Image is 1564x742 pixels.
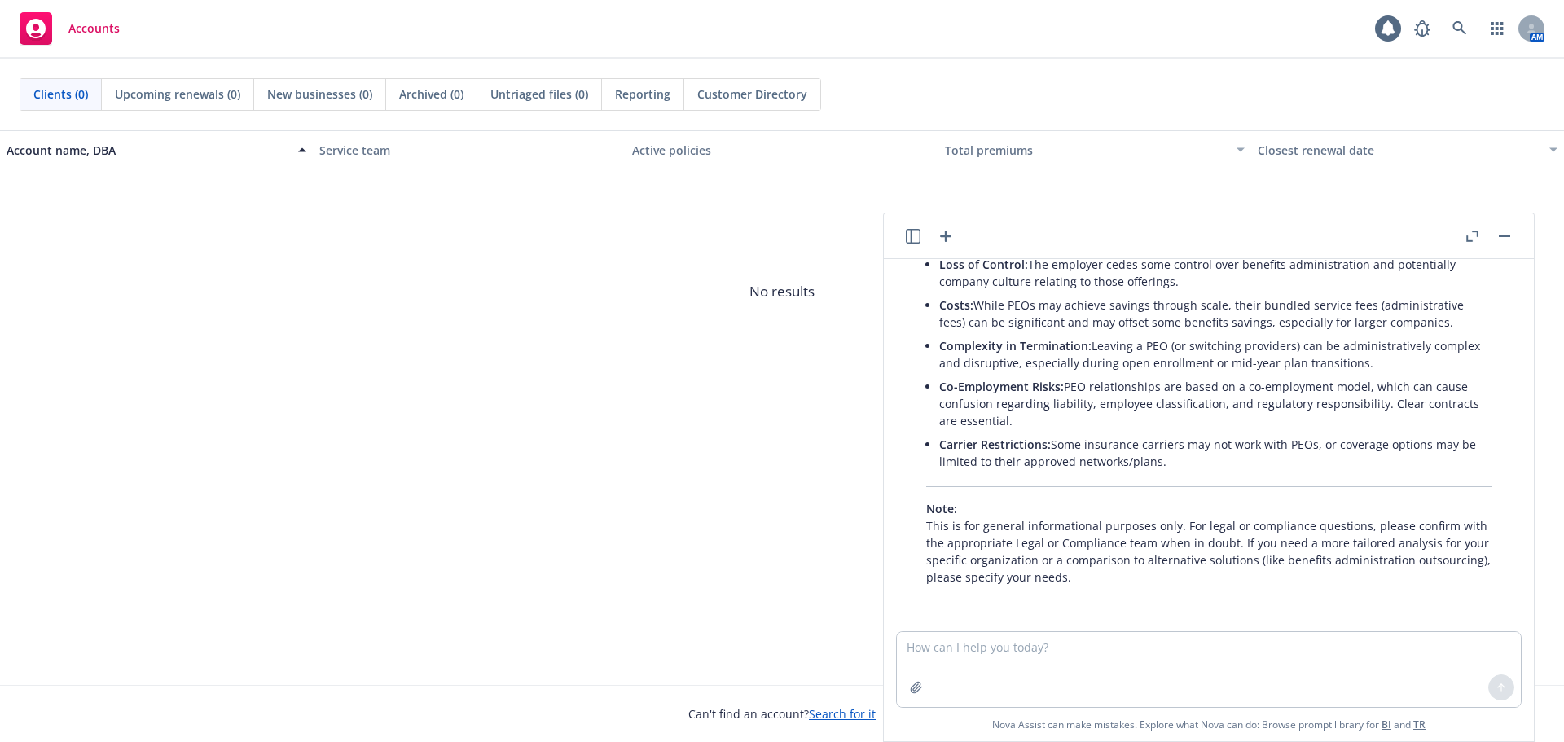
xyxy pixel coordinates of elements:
span: Carrier Restrictions: [939,437,1051,452]
span: Loss of Control: [939,257,1028,272]
a: Accounts [13,6,126,51]
span: Untriaged files (0) [490,86,588,103]
a: TR [1413,718,1426,731]
button: Active policies [626,130,938,169]
a: BI [1382,718,1391,731]
a: Report a Bug [1406,12,1439,45]
span: Customer Directory [697,86,807,103]
span: Nova Assist can make mistakes. Explore what Nova can do: Browse prompt library for and [890,708,1527,741]
p: This is for general informational purposes only. For legal or compliance questions, please confir... [926,500,1492,586]
button: Service team [313,130,626,169]
span: Can't find an account? [688,705,876,722]
li: Leaving a PEO (or switching providers) can be administratively complex and disruptive, especially... [939,334,1492,375]
a: Switch app [1481,12,1513,45]
span: Reporting [615,86,670,103]
button: Total premiums [938,130,1251,169]
span: Complexity in Termination: [939,338,1092,353]
span: Note: [926,501,957,516]
span: Clients (0) [33,86,88,103]
li: The employer cedes some control over benefits administration and potentially company culture rela... [939,252,1492,293]
span: Upcoming renewals (0) [115,86,240,103]
li: PEO relationships are based on a co-employment model, which can cause confusion regarding liabili... [939,375,1492,432]
div: Service team [319,142,619,159]
div: Active policies [632,142,932,159]
a: Search for it [809,706,876,722]
div: Closest renewal date [1258,142,1540,159]
span: Archived (0) [399,86,463,103]
a: Search [1443,12,1476,45]
div: Total premiums [945,142,1227,159]
div: Account name, DBA [7,142,288,159]
span: Costs: [939,297,973,313]
span: Accounts [68,22,120,35]
span: New businesses (0) [267,86,372,103]
li: While PEOs may achieve savings through scale, their bundled service fees (administrative fees) ca... [939,293,1492,334]
li: Some insurance carriers may not work with PEOs, or coverage options may be limited to their appro... [939,432,1492,473]
span: Co-Employment Risks: [939,379,1064,394]
button: Closest renewal date [1251,130,1564,169]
